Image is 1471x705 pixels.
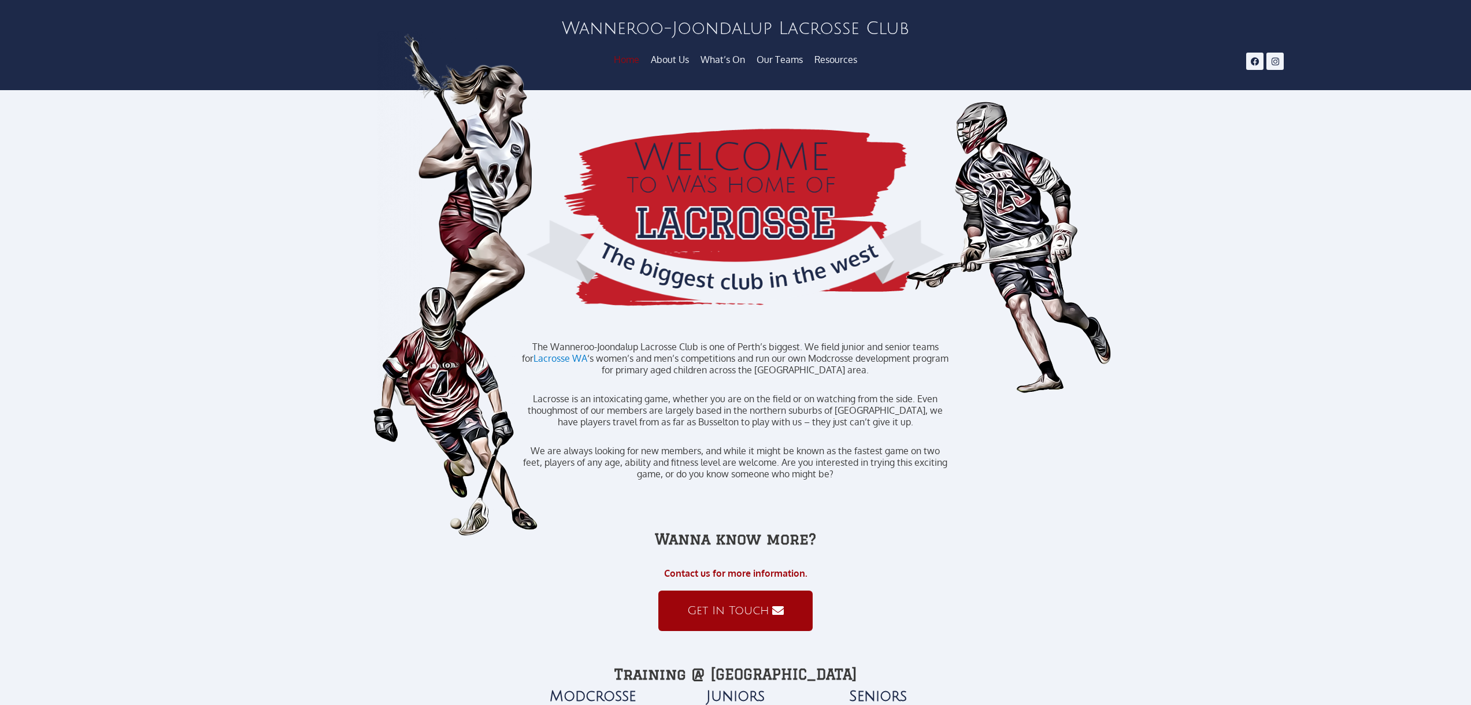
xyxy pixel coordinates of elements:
a: Home [608,49,645,70]
img: Stylised Female Lacrosse Player Running for the Ball [377,31,545,410]
p: The Wanneroo-Joondalup Lacrosse Club is one of Perth’s biggest. We field junior and senior teams ... [521,341,949,376]
h2: Wanneroo-Joondalup Lacrosse Club [300,20,1171,38]
span: most of our members are largely based in the northern suburbs of [GEOGRAPHIC_DATA], we have playe... [557,405,943,428]
span: Modcrosse [550,688,636,704]
a: Our Teams [751,49,809,70]
a: About Us [645,49,695,70]
h3: Wanna know more? [412,530,1059,547]
a: Resources [809,49,863,70]
span: Get In Touch [687,605,769,617]
a: Lacrosse WA [533,352,587,364]
span: Juniors [706,688,765,704]
span: Seniors [849,688,907,704]
p: We are always looking for new members, and while it might be known as the fastest game on two fee... [521,445,949,480]
a: Get In Touch [658,591,813,631]
img: Stylised Male Lacrosse Player Picking up a Groundthe Ball [366,284,544,543]
img: Stylised Male Lacrosse Player Running with the Ball [903,96,1117,403]
h3: Training @ [GEOGRAPHIC_DATA] [412,666,1059,682]
nav: Menu [300,49,1171,70]
span: Lacrosse is an intoxicating game, whether you are on the field or on watching from the side. Even... [528,393,938,416]
strong: Contact us for more information. [664,567,807,579]
a: What’s On [695,49,751,70]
